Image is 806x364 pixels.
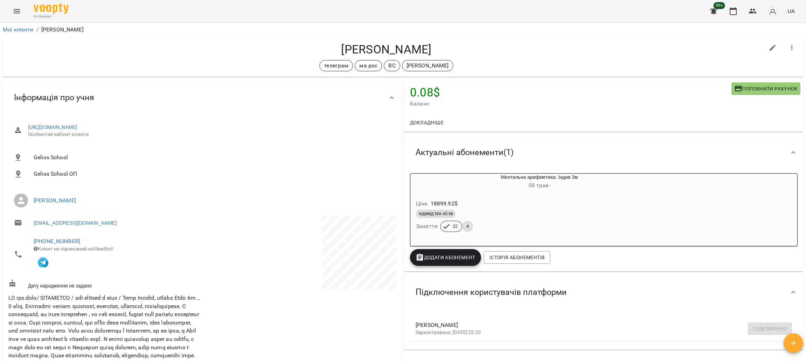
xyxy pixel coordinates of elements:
button: Поповнити рахунок [731,82,800,95]
a: [URL][DOMAIN_NAME] [28,124,77,130]
button: UA [785,5,798,17]
div: Інформація про учня [3,80,402,116]
div: Актуальні абонементи(1) [404,134,803,170]
p: Зареєстровано: [DATE] 22:32 [416,329,781,336]
h4: 0.08 $ [410,85,731,100]
span: Gelios School [34,153,390,162]
span: Баланс [410,100,731,108]
a: Мої клієнти [3,26,34,33]
button: Додати Абонемент [410,249,481,266]
nav: breadcrumb [3,26,803,34]
p: [PERSON_NAME] [41,26,84,34]
button: Ментальна арифметика: Індив 3м08 трав- Ціна18899.92$індивід МА 45 хвЗаняття224 [410,174,635,240]
p: ВС [388,61,395,70]
span: Поповнити рахунок [734,85,798,93]
div: ВС [384,60,400,71]
p: [PERSON_NAME] [406,61,449,70]
span: 08 трав - [529,182,550,189]
span: Інформація про учня [14,92,94,103]
a: [EMAIL_ADDRESS][DOMAIN_NAME] [34,219,116,226]
span: Актуальні абонементи ( 1 ) [416,147,514,158]
div: [PERSON_NAME] [402,60,453,71]
h4: [PERSON_NAME] [8,42,764,57]
span: Докладніше [410,118,444,127]
span: Історія абонементів [489,253,545,262]
button: Menu [8,3,25,20]
span: For Business [34,14,69,19]
div: Дату народження не задано [7,278,202,291]
a: [PHONE_NUMBER] [34,238,80,245]
span: Клієнт не підписаний на ViberBot! [34,246,114,252]
div: телеграм [319,60,353,71]
p: ма рос [359,61,377,70]
h6: Ціна [416,199,428,209]
h6: Заняття [416,221,438,231]
span: Додати Абонемент [416,253,475,262]
button: Історія абонементів [484,251,550,264]
span: 22 [448,223,462,230]
a: [PERSON_NAME] [34,197,76,204]
span: індивід МА 45 хв [416,211,456,217]
div: Ментальна арифметика: Індив 3м [444,174,635,190]
span: UA [787,7,795,15]
button: Клієнт підписаний на VooptyBot [34,253,52,271]
span: Особистий кабінет клієнта [28,131,390,138]
button: Докладніше [407,116,446,129]
span: 4 [462,223,473,230]
img: Telegram [38,257,48,268]
span: [PERSON_NAME] [416,321,781,329]
span: Gelios School ОП [34,170,390,178]
div: Підключення користувачів платформи [404,274,803,310]
p: телеграм [324,61,348,70]
span: 99+ [714,2,725,9]
p: 18899.92 $ [431,199,458,208]
img: Voopty Logo [34,3,69,14]
div: Ментальна арифметика: Індив 3м [410,174,444,190]
div: ма рос [355,60,382,71]
li: / [36,26,38,34]
span: Підключення користувачів платформи [416,287,567,298]
img: avatar_s.png [768,6,778,16]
